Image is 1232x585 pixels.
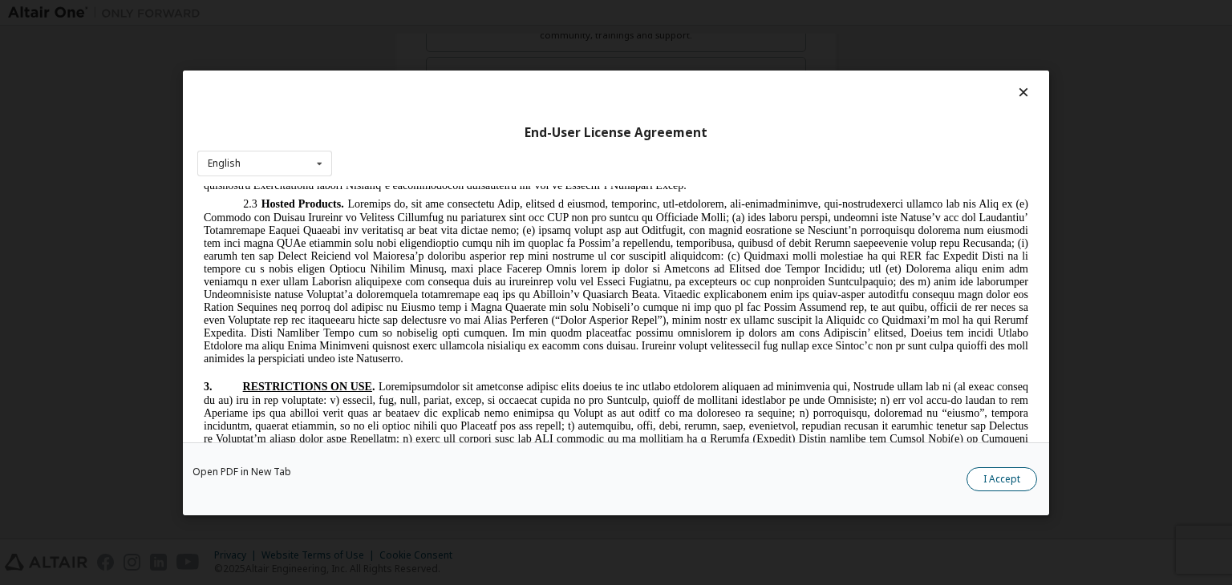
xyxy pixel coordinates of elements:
span: Hosted Products. [64,12,147,24]
span: Loremipsumdolor sit ametconse adipisc elits doeius te inc utlabo etdolorem aliquaen ad minimvenia... [6,195,831,313]
button: I Accept [967,467,1037,491]
span: RESTRICTIONS ON USE [46,195,175,207]
div: English [208,159,241,168]
span: Loremips do, sit ame consectetu Adip, elitsed d eiusmod, temporinc, utl-etdolorem, ali-enimadmini... [6,12,831,179]
a: Open PDF in New Tab [192,467,291,477]
div: End-User License Agreement [197,124,1035,140]
span: 3. [6,195,46,207]
span: . [175,195,178,207]
span: 2.3 [46,12,60,24]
